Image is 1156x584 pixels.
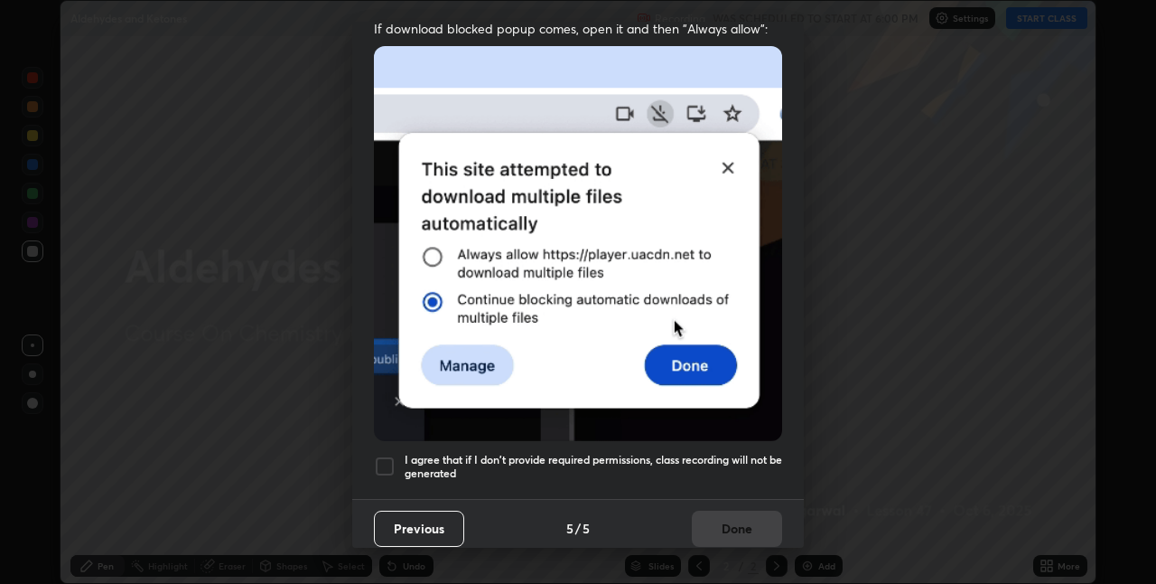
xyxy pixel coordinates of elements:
h5: I agree that if I don't provide required permissions, class recording will not be generated [405,453,782,481]
h4: 5 [566,519,573,538]
img: downloads-permission-blocked.gif [374,46,782,441]
h4: 5 [583,519,590,538]
button: Previous [374,511,464,547]
h4: / [575,519,581,538]
span: If download blocked popup comes, open it and then "Always allow": [374,20,782,37]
